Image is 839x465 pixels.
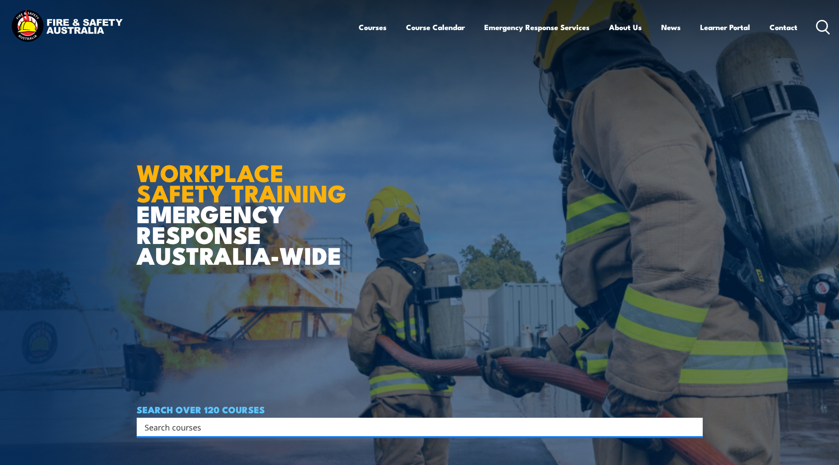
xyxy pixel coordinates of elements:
a: Contact [770,15,797,39]
a: Emergency Response Services [484,15,590,39]
a: News [661,15,681,39]
a: About Us [609,15,642,39]
strong: WORKPLACE SAFETY TRAINING [137,153,346,211]
form: Search form [146,421,685,433]
input: Search input [145,420,683,434]
a: Learner Portal [700,15,750,39]
a: Courses [359,15,387,39]
button: Search magnifier button [687,421,700,433]
h1: EMERGENCY RESPONSE AUSTRALIA-WIDE [137,140,353,265]
a: Course Calendar [406,15,465,39]
h4: SEARCH OVER 120 COURSES [137,404,703,414]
